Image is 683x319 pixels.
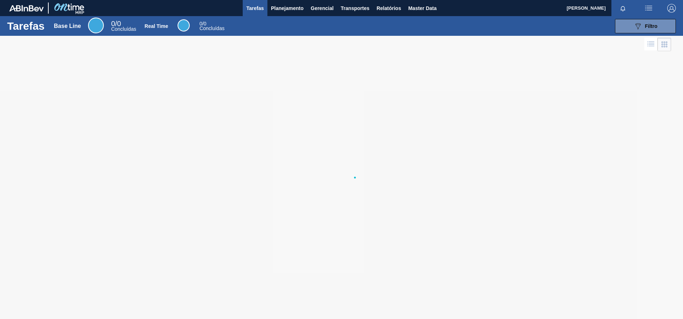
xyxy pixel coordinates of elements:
span: / 0 [199,21,206,26]
span: Master Data [408,4,436,13]
img: userActions [644,4,653,13]
span: Concluídas [199,25,224,31]
img: Logout [667,4,676,13]
div: Real Time [178,19,190,32]
h1: Tarefas [7,22,45,30]
img: TNhmsLtSVTkK8tSr43FrP2fwEKptu5GPRR3wAAAABJRU5ErkJggg== [9,5,44,11]
div: Real Time [145,23,168,29]
button: Notificações [611,3,634,13]
span: 0 [111,20,115,28]
button: Filtro [615,19,676,33]
span: Concluídas [111,26,136,32]
div: Base Line [54,23,81,29]
span: Filtro [645,23,658,29]
span: Gerencial [311,4,334,13]
span: Tarefas [246,4,264,13]
div: Base Line [88,18,104,33]
span: Planejamento [271,4,304,13]
span: Relatórios [377,4,401,13]
div: Base Line [111,21,136,32]
div: Real Time [199,21,224,31]
span: / 0 [111,20,121,28]
span: 0 [199,21,202,26]
span: Transportes [341,4,369,13]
